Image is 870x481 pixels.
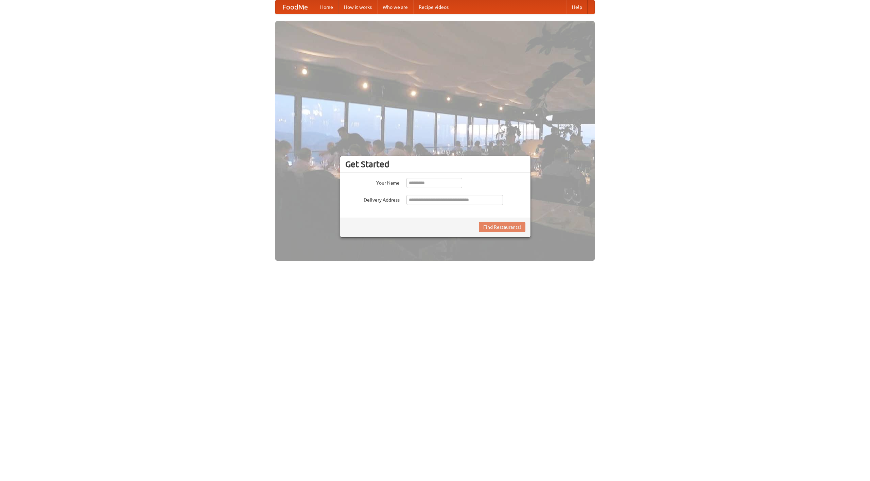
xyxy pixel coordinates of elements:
a: Who we are [377,0,413,14]
a: How it works [338,0,377,14]
h3: Get Started [345,159,525,169]
label: Delivery Address [345,195,400,203]
a: Home [315,0,338,14]
button: Find Restaurants! [479,222,525,232]
a: Recipe videos [413,0,454,14]
label: Your Name [345,178,400,186]
a: FoodMe [276,0,315,14]
a: Help [567,0,588,14]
